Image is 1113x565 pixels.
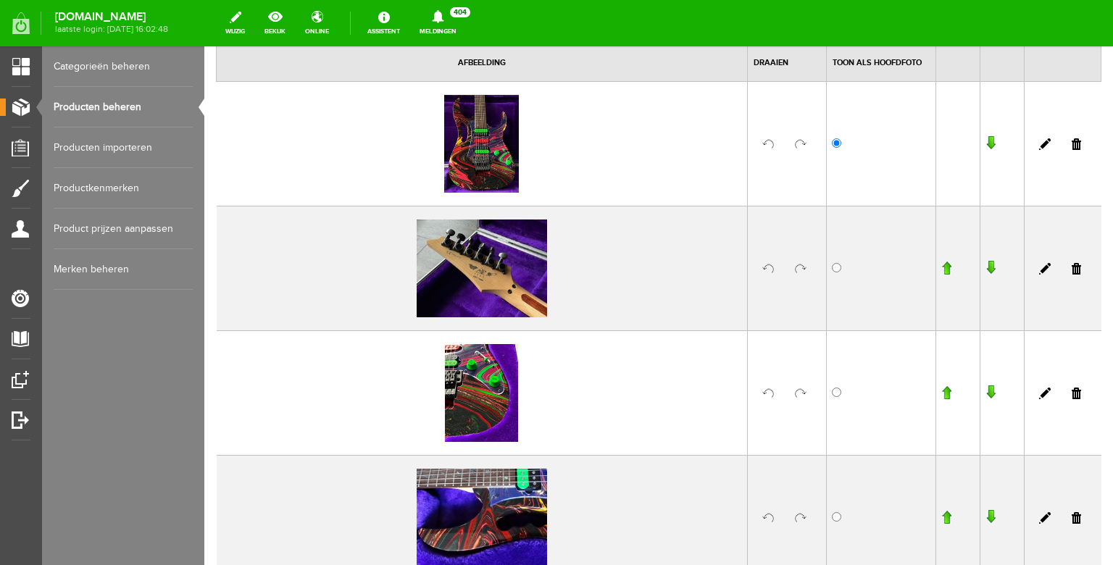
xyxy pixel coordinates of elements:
[54,127,193,168] a: Producten importeren
[450,7,470,17] span: 404
[55,25,168,33] span: laatste login: [DATE] 16:02:48
[54,46,193,87] a: Categorieën beheren
[256,7,294,39] a: bekijk
[217,7,254,39] a: wijzig
[54,209,193,249] a: Product prijzen aanpassen
[54,168,193,209] a: Productkenmerken
[835,92,846,104] a: Bewerken
[54,87,193,127] a: Producten beheren
[241,298,314,395] img: whatsapp-image-2025-09-18-at-12.08.07-2-.jpeg
[411,7,465,39] a: Meldingen404
[55,13,168,21] strong: [DOMAIN_NAME]
[867,341,877,353] a: Verwijderen
[296,7,338,39] a: online
[359,7,409,39] a: Assistent
[835,341,846,353] a: Bewerken
[240,49,314,146] img: whatsapp-image-2025-09-18-at-12.08.04.jpeg
[212,173,343,271] img: whatsapp-image-2025-09-18-at-12.08.05.jpeg
[835,466,846,477] a: Bewerken
[867,466,877,477] a: Verwijderen
[54,249,193,290] a: Merken beheren
[835,217,846,228] a: Bewerken
[867,217,877,228] a: Verwijderen
[212,422,343,520] img: whatsapp-image-2025-09-16-at-16.24.57-3-.jpeg
[867,92,877,104] a: Verwijderen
